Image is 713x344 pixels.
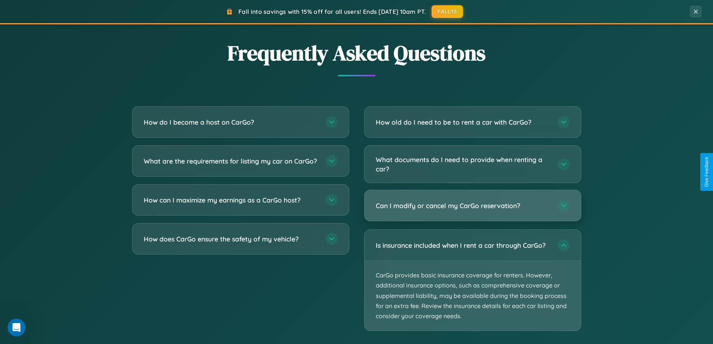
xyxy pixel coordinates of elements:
[238,8,426,15] span: Fall into savings with 15% off for all users! Ends [DATE] 10am PT.
[144,118,318,127] h3: How do I become a host on CarGo?
[144,234,318,244] h3: How does CarGo ensure the safety of my vehicle?
[376,201,550,210] h3: Can I modify or cancel my CarGo reservation?
[376,241,550,250] h3: Is insurance included when I rent a car through CarGo?
[704,157,709,187] div: Give Feedback
[144,195,318,205] h3: How can I maximize my earnings as a CarGo host?
[365,261,581,331] p: CarGo provides basic insurance coverage for renters. However, additional insurance options, such ...
[376,118,550,127] h3: How old do I need to be to rent a car with CarGo?
[432,5,463,18] button: FALL15
[7,319,25,337] iframe: Intercom live chat
[144,156,318,166] h3: What are the requirements for listing my car on CarGo?
[132,39,581,67] h2: Frequently Asked Questions
[376,155,550,173] h3: What documents do I need to provide when renting a car?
